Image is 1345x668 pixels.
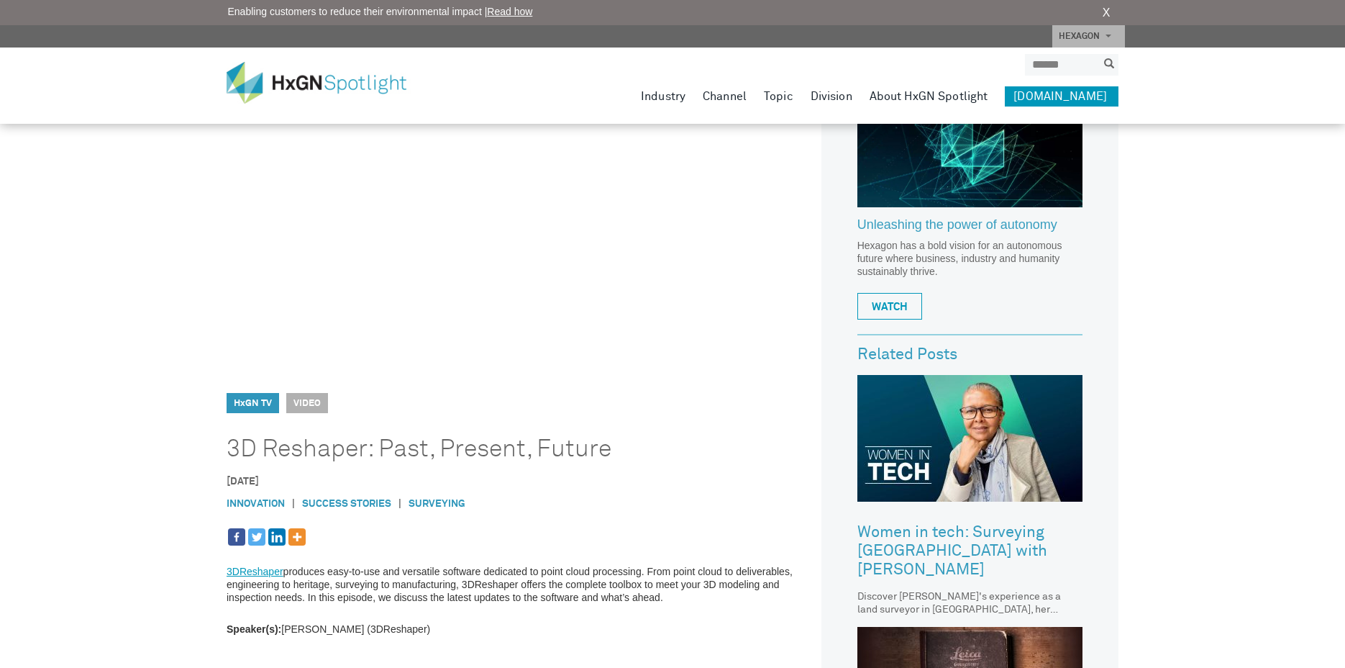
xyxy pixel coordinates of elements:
a: Channel [703,86,747,107]
img: Hexagon_CorpVideo_Pod_RR_2.jpg [857,86,1082,207]
span: | [285,497,302,512]
a: Success Stories [302,499,391,509]
a: [DOMAIN_NAME] [1005,86,1118,107]
span: | [391,497,409,512]
a: Innovation [227,499,285,509]
span: Enabling customers to reduce their environmental impact | [228,4,533,19]
span: Video [286,393,328,413]
time: [DATE] [227,477,259,487]
a: HEXAGON [1052,25,1125,48]
p: [PERSON_NAME] (3DReshaper) [227,623,814,636]
strong: Speaker(s): [227,623,281,635]
a: Unleashing the power of autonomy [857,218,1082,240]
a: WATCH [857,293,922,320]
a: About HxGN Spotlight [870,86,988,107]
p: produces easy-to-use and versatile software dedicated to point cloud processing. From point cloud... [227,565,814,604]
p: Hexagon has a bold vision for an autonomous future where business, industry and humanity sustaina... [857,239,1082,278]
a: Topic [764,86,793,107]
a: HxGN TV [234,399,272,408]
h3: Related Posts [857,346,1082,364]
a: 3DReshaper [227,566,283,577]
a: Twitter [248,528,265,546]
a: Linkedin [268,528,286,546]
a: Read how [487,6,532,17]
a: Facebook [228,528,245,546]
iframe: YouTube video player [227,47,814,378]
div: Discover [PERSON_NAME]'s experience as a land surveyor in [GEOGRAPHIC_DATA], her embrace of techn... [857,590,1082,616]
a: Industry [641,86,685,107]
a: Surveying [409,499,465,509]
a: Women in tech: Surveying [GEOGRAPHIC_DATA] with [PERSON_NAME] [857,513,1082,590]
img: Women in tech: Surveying South Africa with Tumeka Bikitsha [857,375,1082,502]
a: More [288,528,306,546]
a: X [1103,4,1111,22]
a: Division [811,86,852,107]
img: HxGN Spotlight [227,62,428,104]
h1: 3D Reshaper: Past, Present, Future [227,435,772,464]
